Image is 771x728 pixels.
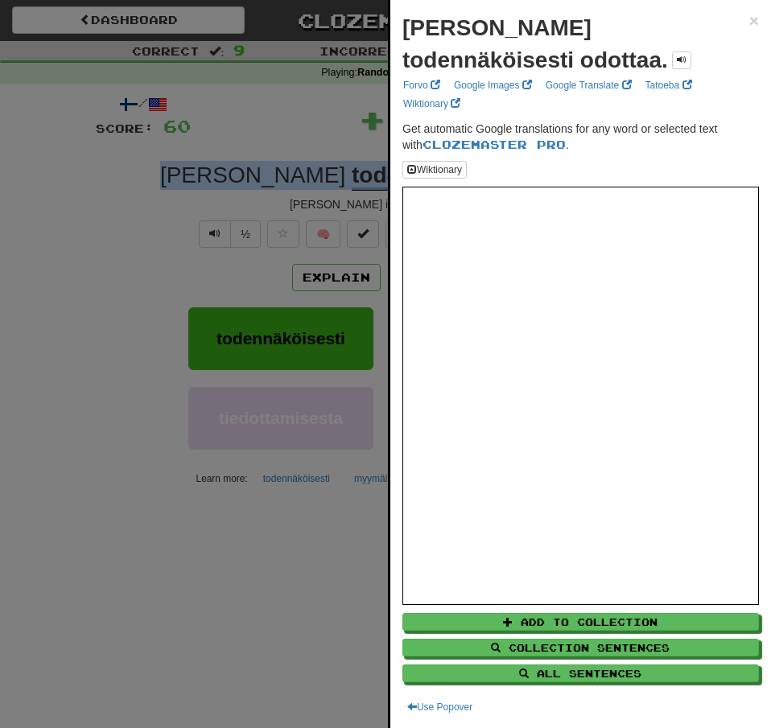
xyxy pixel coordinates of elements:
span: × [749,11,759,30]
strong: [PERSON_NAME] todennäköisesti odottaa. [402,15,668,72]
button: All Sentences [402,664,759,682]
a: Tatoeba [641,76,697,94]
a: Forvo [398,76,445,94]
button: Collection Sentences [402,639,759,656]
button: Wiktionary [402,161,467,179]
button: Use Popover [402,698,477,716]
button: Close [749,12,759,29]
a: Google Translate [541,76,637,94]
p: Get automatic Google translations for any word or selected text with . [402,121,759,153]
button: Add to Collection [402,613,759,631]
a: Clozemaster Pro [423,138,566,151]
a: Google Images [449,76,537,94]
a: Wiktionary [398,95,465,113]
